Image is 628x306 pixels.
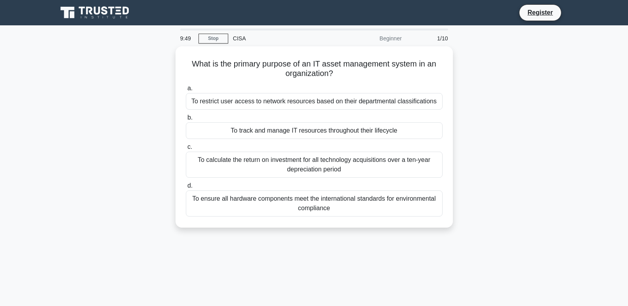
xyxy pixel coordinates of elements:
[186,190,443,217] div: To ensure all hardware components meet the international standards for environmental compliance
[186,93,443,110] div: To restrict user access to network resources based on their departmental classifications
[228,30,337,46] div: CISA
[523,8,557,17] a: Register
[187,143,192,150] span: c.
[337,30,407,46] div: Beginner
[407,30,453,46] div: 1/10
[187,85,193,91] span: a.
[186,152,443,178] div: To calculate the return on investment for all technology acquisitions over a ten-year depreciatio...
[176,30,199,46] div: 9:49
[186,122,443,139] div: To track and manage IT resources throughout their lifecycle
[199,34,228,44] a: Stop
[187,114,193,121] span: b.
[185,59,443,79] h5: What is the primary purpose of an IT asset management system in an organization?
[187,182,193,189] span: d.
